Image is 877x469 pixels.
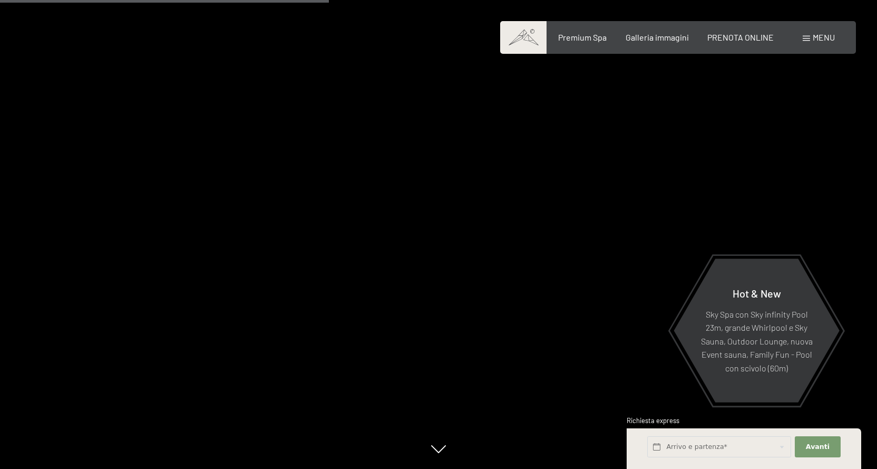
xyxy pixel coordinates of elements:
[733,286,781,299] span: Hot & New
[813,32,835,42] span: Menu
[673,258,840,403] a: Hot & New Sky Spa con Sky infinity Pool 23m, grande Whirlpool e Sky Sauna, Outdoor Lounge, nuova ...
[707,32,774,42] a: PRENOTA ONLINE
[795,436,840,458] button: Avanti
[558,32,607,42] a: Premium Spa
[626,32,689,42] a: Galleria immagini
[806,442,830,452] span: Avanti
[699,307,814,375] p: Sky Spa con Sky infinity Pool 23m, grande Whirlpool e Sky Sauna, Outdoor Lounge, nuova Event saun...
[627,416,679,425] span: Richiesta express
